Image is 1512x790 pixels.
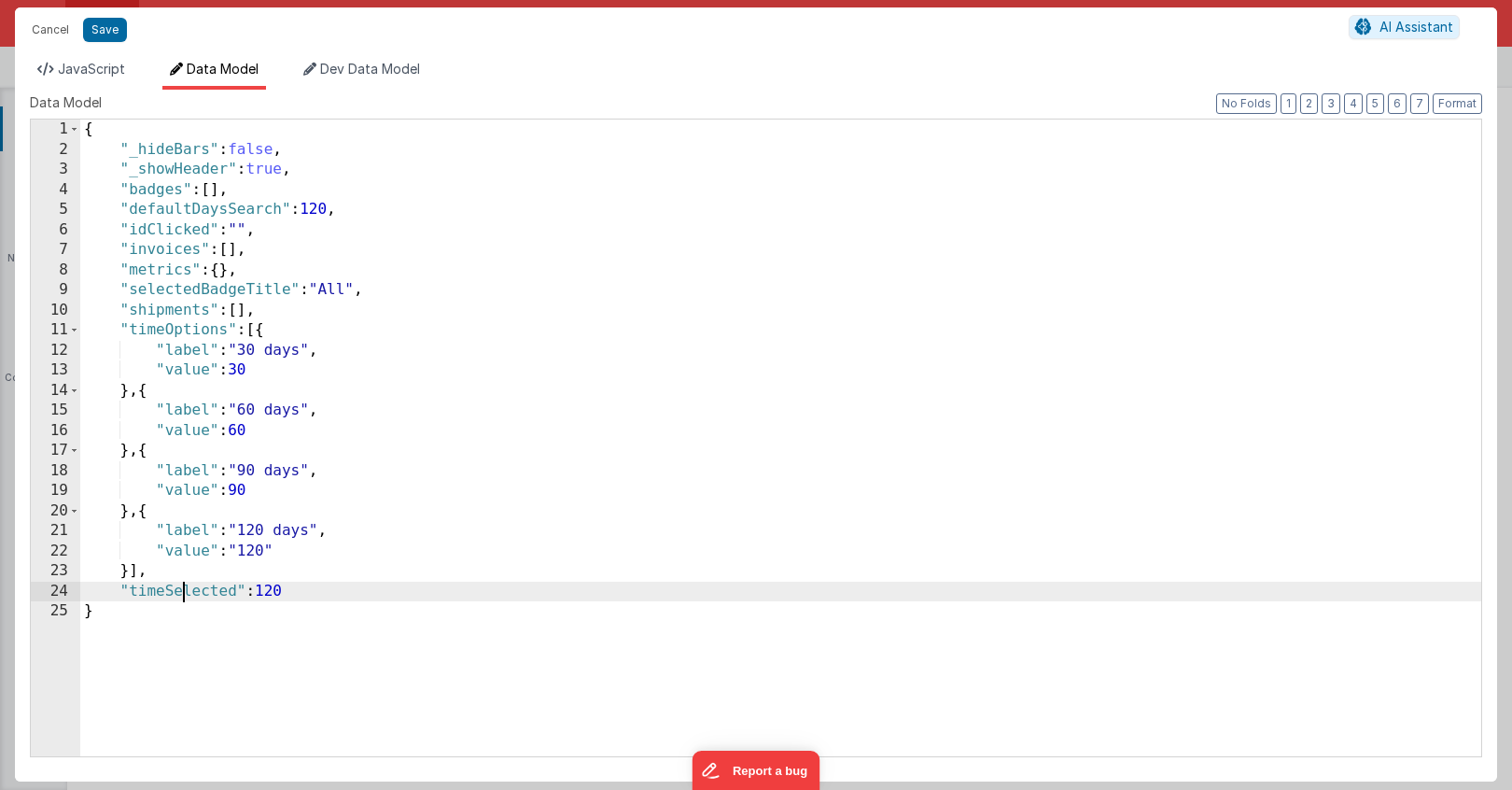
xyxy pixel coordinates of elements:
span: Dev Data Model [320,61,420,77]
div: 24 [31,582,80,602]
button: No Folds [1216,93,1277,114]
div: 1 [31,120,80,140]
div: 13 [31,360,80,381]
button: 3 [1322,93,1340,114]
div: 4 [31,180,80,201]
div: 6 [31,220,80,241]
button: 1 [1281,93,1296,114]
div: 22 [31,542,80,562]
span: Data Model [187,61,259,77]
div: 8 [31,261,80,281]
div: 2 [31,140,80,161]
div: 23 [31,561,80,582]
button: 5 [1366,93,1384,114]
div: 10 [31,301,80,321]
div: 9 [31,280,80,301]
div: 25 [31,601,80,622]
div: 7 [31,240,80,261]
div: 20 [31,501,80,522]
button: 2 [1300,93,1318,114]
iframe: Marker.io feedback button [693,751,820,790]
span: AI Assistant [1379,19,1453,35]
div: 11 [31,320,80,341]
span: Data Model [30,93,102,112]
button: 7 [1410,93,1429,114]
button: Format [1433,93,1482,114]
div: 12 [31,341,80,361]
div: 21 [31,521,80,542]
button: Save [83,18,127,42]
div: 15 [31,401,80,421]
button: 6 [1388,93,1407,114]
span: JavaScript [58,61,125,77]
div: 14 [31,381,80,402]
div: 3 [31,160,80,180]
div: 19 [31,481,80,501]
div: 17 [31,441,80,461]
div: 18 [31,461,80,482]
button: AI Assistant [1349,15,1460,39]
button: Cancel [22,17,78,43]
div: 16 [31,421,80,442]
button: 4 [1344,93,1363,114]
div: 5 [31,200,80,220]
